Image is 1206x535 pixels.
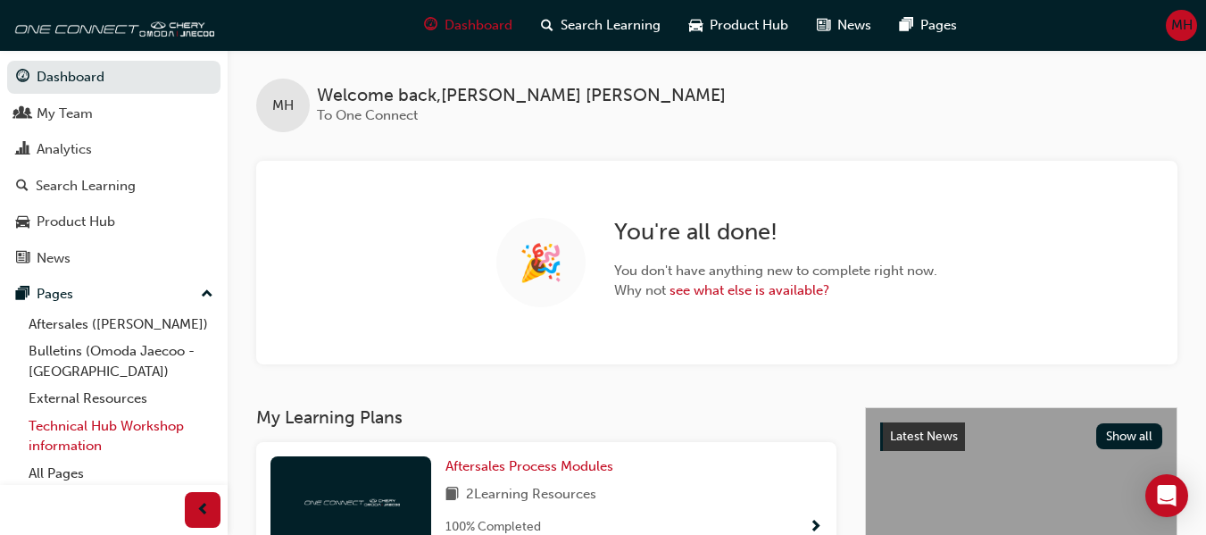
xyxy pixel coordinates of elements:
[519,253,563,273] span: 🎉
[614,261,937,281] span: You don't have anything new to complete right now.
[7,278,220,311] button: Pages
[21,385,220,413] a: External Resources
[272,96,294,116] span: MH
[196,499,210,522] span: prev-icon
[890,429,958,444] span: Latest News
[817,14,830,37] span: news-icon
[37,104,93,124] div: My Team
[614,218,937,247] h2: You're all done!
[37,284,73,305] div: Pages
[1171,15,1193,36] span: MH
[7,170,220,203] a: Search Learning
[445,484,459,506] span: book-icon
[16,251,29,267] span: news-icon
[410,7,527,44] a: guage-iconDashboard
[880,422,1162,451] a: Latest NewsShow all
[21,460,220,488] a: All Pages
[7,205,220,238] a: Product Hub
[710,15,788,36] span: Product Hub
[837,15,871,36] span: News
[445,456,620,477] a: Aftersales Process Modules
[16,214,29,230] span: car-icon
[445,458,613,474] span: Aftersales Process Modules
[16,179,29,195] span: search-icon
[675,7,803,44] a: car-iconProduct Hub
[541,14,553,37] span: search-icon
[7,61,220,94] a: Dashboard
[920,15,957,36] span: Pages
[614,280,937,301] span: Why not
[9,7,214,43] img: oneconnect
[16,142,29,158] span: chart-icon
[201,283,213,306] span: up-icon
[7,57,220,278] button: DashboardMy TeamAnalyticsSearch LearningProduct HubNews
[7,97,220,130] a: My Team
[670,282,829,298] a: see what else is available?
[21,338,220,385] a: Bulletins (Omoda Jaecoo - [GEOGRAPHIC_DATA])
[16,106,29,122] span: people-icon
[256,407,836,428] h3: My Learning Plans
[7,133,220,166] a: Analytics
[7,242,220,275] a: News
[302,492,400,509] img: oneconnect
[689,14,703,37] span: car-icon
[900,14,913,37] span: pages-icon
[527,7,675,44] a: search-iconSearch Learning
[37,248,71,269] div: News
[21,413,220,460] a: Technical Hub Workshop information
[36,176,136,196] div: Search Learning
[466,484,596,506] span: 2 Learning Resources
[1145,474,1188,517] div: Open Intercom Messenger
[16,287,29,303] span: pages-icon
[445,15,512,36] span: Dashboard
[16,70,29,86] span: guage-icon
[561,15,661,36] span: Search Learning
[886,7,971,44] a: pages-iconPages
[21,311,220,339] a: Aftersales ([PERSON_NAME])
[424,14,437,37] span: guage-icon
[317,86,726,106] span: Welcome back , [PERSON_NAME] [PERSON_NAME]
[1096,423,1163,449] button: Show all
[317,107,418,123] span: To One Connect
[37,212,115,232] div: Product Hub
[37,139,92,160] div: Analytics
[1166,10,1197,41] button: MH
[803,7,886,44] a: news-iconNews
